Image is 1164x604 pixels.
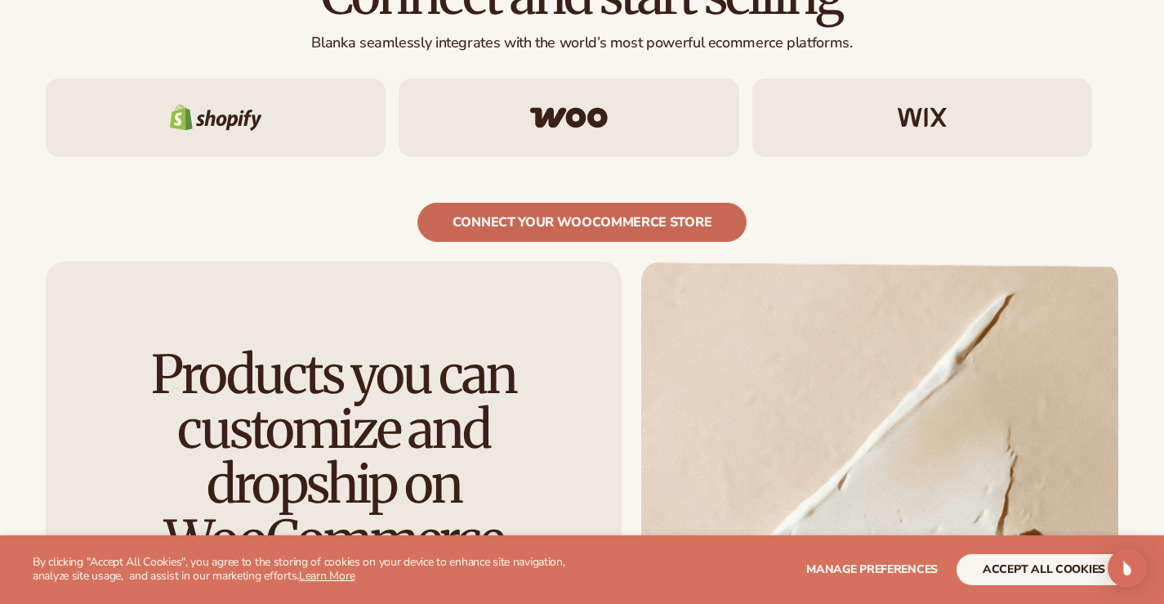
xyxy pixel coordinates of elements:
[530,107,608,128] img: Woo commerce logo.
[91,347,576,567] h2: Products you can customize and dropship on WooCommerce
[957,554,1131,585] button: accept all cookies
[170,105,262,131] img: Shopify logo.
[806,561,938,577] span: Manage preferences
[806,554,938,585] button: Manage preferences
[417,203,747,242] a: Connect your woocommerce store
[46,34,1118,52] p: Blanka seamlessly integrates with the world’s most powerful ecommerce platforms.
[898,108,947,128] img: Wix logo.
[1108,548,1147,588] div: Open Intercom Messenger
[33,556,603,584] p: By clicking "Accept All Cookies", you agree to the storing of cookies on your device to enhance s...
[299,568,355,584] a: Learn More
